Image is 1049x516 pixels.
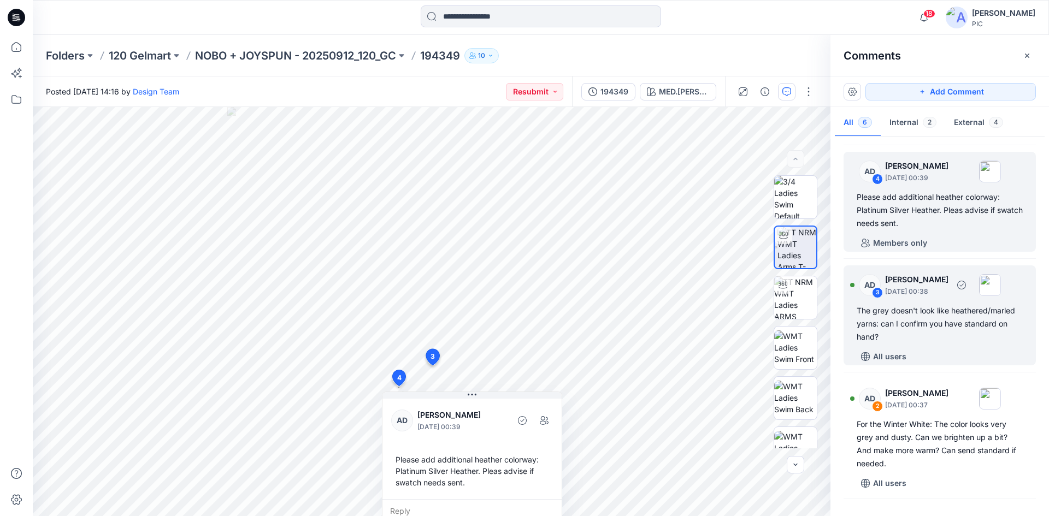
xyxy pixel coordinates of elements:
[391,449,553,493] div: Please add additional heather colorway: Platinum Silver Heather. Pleas advise if swatch needs sent.
[972,7,1035,20] div: [PERSON_NAME]
[923,9,935,18] span: 18
[857,234,932,252] button: Members only
[972,20,1035,28] div: PIC
[857,304,1023,343] div: The grey doesn't look like heathered/marled yarns: can I confirm you have standard on hand?
[774,276,817,319] img: TT NRM WMT Ladies ARMS DOWN
[873,350,906,363] p: All users
[857,191,1023,230] div: Please add additional heather colorway: Platinum Silver Heather. Pleas advise if swatch needs sent.
[885,400,948,411] p: [DATE] 00:37
[872,287,883,298] div: 3
[431,352,435,361] span: 3
[844,49,901,62] h2: Comments
[881,109,945,137] button: Internal
[777,227,816,268] img: TT NRM WMT Ladies Arms T-POSE
[391,410,413,431] div: AD
[420,48,460,63] p: 194349
[659,86,709,98] div: MED.[PERSON_NAME]
[859,388,881,410] div: AD
[417,408,506,422] p: [PERSON_NAME]
[885,387,948,400] p: [PERSON_NAME]
[885,173,948,183] p: [DATE] 00:39
[478,50,485,62] p: 10
[774,431,817,465] img: WMT Ladies Swim Left
[600,86,628,98] div: 194349
[989,117,1003,128] span: 4
[756,83,774,100] button: Details
[923,117,936,128] span: 2
[859,161,881,182] div: AD
[885,286,948,297] p: [DATE] 00:38
[109,48,171,63] a: 120 Gelmart
[581,83,635,100] button: 194349
[774,381,817,415] img: WMT Ladies Swim Back
[859,274,881,296] div: AD
[46,48,85,63] a: Folders
[873,236,927,250] p: Members only
[865,83,1036,100] button: Add Comment
[195,48,396,63] a: NOBO + JOYSPUN - 20250912_120_GC
[640,83,716,100] button: MED.[PERSON_NAME]
[774,330,817,365] img: WMT Ladies Swim Front
[885,159,948,173] p: [PERSON_NAME]
[858,117,872,128] span: 6
[945,109,1012,137] button: External
[872,401,883,412] div: 2
[857,418,1023,470] div: For the Winter White: The color looks very grey and dusty. Can we brighten up a bit? And make mor...
[133,87,179,96] a: Design Team
[46,86,179,97] span: Posted [DATE] 14:16 by
[774,176,817,218] img: 3/4 Ladies Swim Default
[464,48,499,63] button: 10
[885,273,948,286] p: [PERSON_NAME]
[835,109,881,137] button: All
[857,475,911,492] button: All users
[417,422,506,432] p: [DATE] 00:39
[397,373,402,383] span: 4
[873,477,906,490] p: All users
[946,7,968,28] img: avatar
[872,174,883,185] div: 4
[857,348,911,365] button: All users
